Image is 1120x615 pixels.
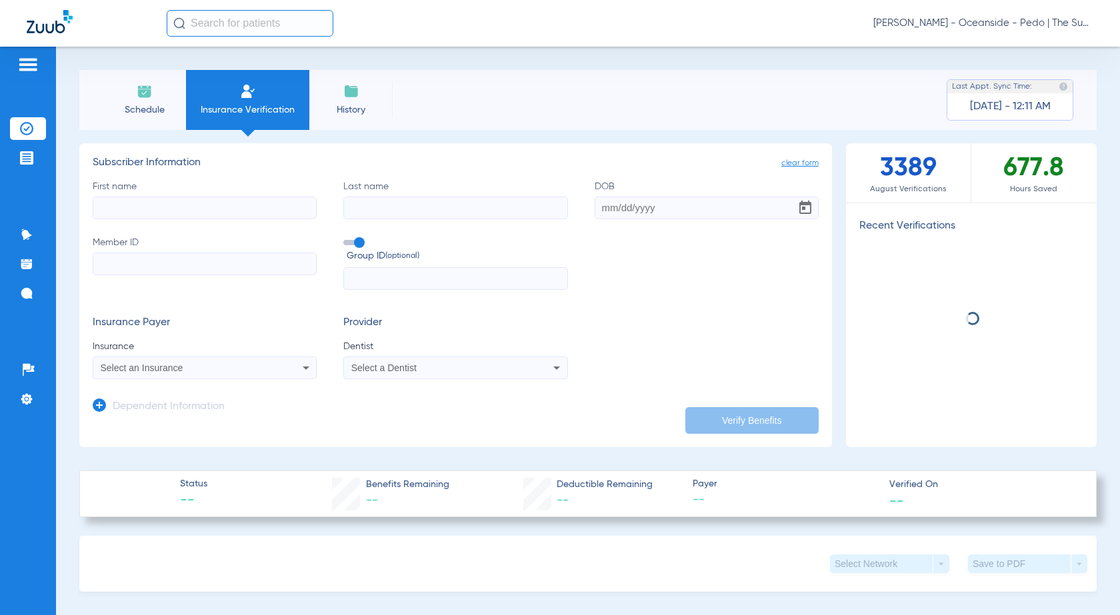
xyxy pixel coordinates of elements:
h3: Subscriber Information [93,157,819,170]
span: Benefits Remaining [366,478,449,492]
img: hamburger-icon [17,57,39,73]
span: Dentist [343,340,567,353]
span: -- [889,493,904,507]
input: DOBOpen calendar [595,197,819,219]
span: Group ID [347,249,567,263]
button: Open calendar [792,195,819,221]
span: clear form [781,157,819,170]
span: Schedule [113,103,176,117]
span: [DATE] - 12:11 AM [970,100,1051,113]
span: Deductible Remaining [557,478,653,492]
img: Zuub Logo [27,10,73,33]
label: DOB [595,180,819,219]
img: Schedule [137,83,153,99]
label: First name [93,180,317,219]
span: Insurance [93,340,317,353]
small: (optional) [385,249,419,263]
span: Payer [693,477,878,491]
h3: Provider [343,316,567,330]
span: Hours Saved [971,183,1097,196]
span: -- [693,492,878,508]
span: Status [180,477,207,491]
span: Insurance Verification [196,103,299,117]
span: August Verifications [846,183,971,196]
span: Select an Insurance [101,362,183,373]
span: -- [366,494,378,506]
label: Last name [343,180,567,219]
span: -- [557,494,569,506]
div: 677.8 [971,143,1097,203]
img: Search Icon [173,17,185,29]
span: Select a Dentist [351,362,417,373]
span: -- [180,492,207,510]
input: Member ID [93,253,317,275]
h3: Dependent Information [113,400,225,414]
span: [PERSON_NAME] - Oceanside - Pedo | The Super Dentists [873,17,1093,30]
span: History [319,103,383,117]
div: 3389 [846,143,971,203]
span: Last Appt. Sync Time: [952,80,1032,93]
label: Member ID [93,236,317,291]
input: First name [93,197,317,219]
button: Verify Benefits [685,407,819,434]
img: Manual Insurance Verification [240,83,256,99]
input: Last name [343,197,567,219]
iframe: Chat Widget [1053,551,1120,615]
img: last sync help info [1059,82,1068,91]
h3: Insurance Payer [93,316,317,330]
input: Search for patients [167,10,333,37]
h3: Recent Verifications [846,220,1097,233]
span: Verified On [889,478,1075,492]
img: History [343,83,359,99]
